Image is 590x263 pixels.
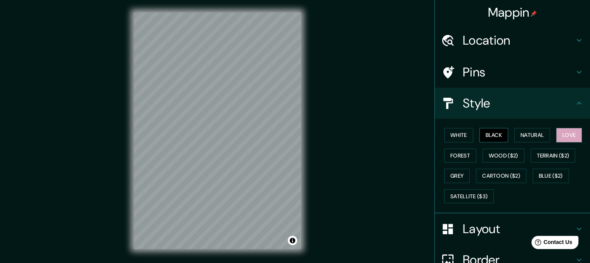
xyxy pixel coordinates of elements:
[531,10,537,17] img: pin-icon.png
[444,149,476,163] button: Forest
[444,169,470,183] button: Grey
[463,64,574,80] h4: Pins
[444,189,494,204] button: Satellite ($3)
[435,25,590,56] div: Location
[479,128,509,142] button: Black
[435,88,590,119] div: Style
[533,169,569,183] button: Blue ($2)
[288,236,297,245] button: Toggle attribution
[463,33,574,48] h4: Location
[483,149,524,163] button: Wood ($2)
[134,12,301,249] canvas: Map
[476,169,526,183] button: Cartoon ($2)
[556,128,582,142] button: Love
[463,95,574,111] h4: Style
[435,213,590,244] div: Layout
[531,149,576,163] button: Terrain ($2)
[521,233,581,254] iframe: Help widget launcher
[488,5,537,20] h4: Mappin
[463,221,574,237] h4: Layout
[435,57,590,88] div: Pins
[514,128,550,142] button: Natural
[444,128,473,142] button: White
